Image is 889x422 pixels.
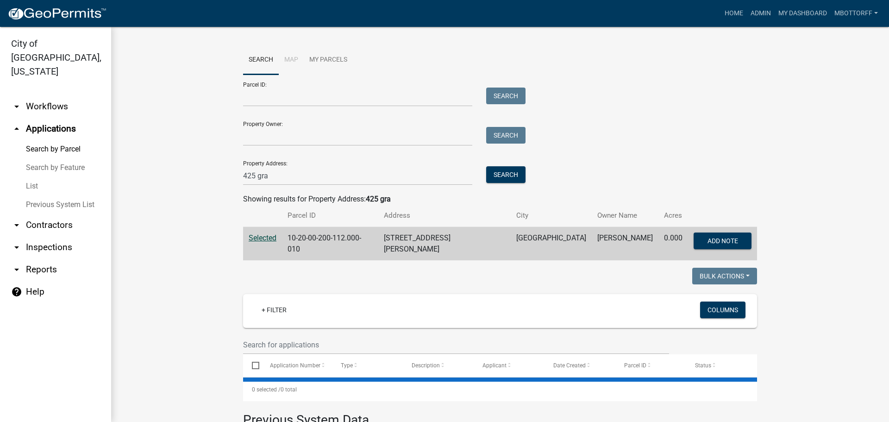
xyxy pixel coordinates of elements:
th: Address [378,205,511,227]
datatable-header-cell: Date Created [545,354,615,377]
button: Bulk Actions [692,268,757,284]
th: Parcel ID [282,205,378,227]
button: Search [486,127,526,144]
span: Description [412,362,440,369]
datatable-header-cell: Select [243,354,261,377]
input: Search for applications [243,335,669,354]
td: [STREET_ADDRESS][PERSON_NAME] [378,227,511,261]
a: Selected [249,233,276,242]
th: Acres [658,205,688,227]
i: arrow_drop_down [11,220,22,231]
button: Columns [700,302,745,318]
datatable-header-cell: Description [403,354,474,377]
a: Search [243,45,279,75]
i: help [11,286,22,297]
a: My Dashboard [775,5,831,22]
a: Home [721,5,747,22]
div: Showing results for Property Address: [243,194,757,205]
td: [PERSON_NAME] [592,227,658,261]
button: Search [486,88,526,104]
datatable-header-cell: Status [686,354,757,377]
datatable-header-cell: Parcel ID [615,354,686,377]
strong: 425 gra [366,195,391,203]
datatable-header-cell: Application Number [261,354,332,377]
i: arrow_drop_down [11,264,22,275]
i: arrow_drop_down [11,101,22,112]
datatable-header-cell: Applicant [474,354,545,377]
button: Search [486,166,526,183]
a: Admin [747,5,775,22]
span: Application Number [270,362,320,369]
span: Applicant [482,362,507,369]
datatable-header-cell: Type [332,354,402,377]
a: + Filter [254,302,294,318]
i: arrow_drop_up [11,123,22,134]
span: Parcel ID [624,362,646,369]
a: My Parcels [304,45,353,75]
span: 0 selected / [252,386,281,393]
span: Type [341,362,353,369]
span: Add Note [707,237,738,245]
td: [GEOGRAPHIC_DATA] [511,227,592,261]
th: City [511,205,592,227]
td: 0.000 [658,227,688,261]
i: arrow_drop_down [11,242,22,253]
span: Date Created [553,362,586,369]
span: Status [695,362,711,369]
div: 0 total [243,378,757,401]
td: 10-20-00-200-112.000-010 [282,227,378,261]
a: Mbottorff [831,5,882,22]
th: Owner Name [592,205,658,227]
button: Add Note [694,233,751,249]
